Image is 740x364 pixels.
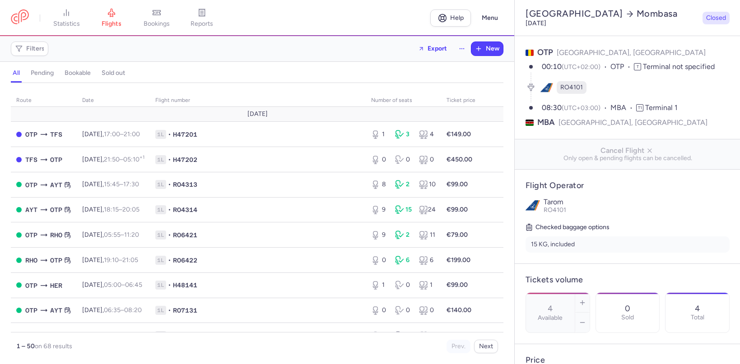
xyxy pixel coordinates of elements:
h4: Tickets volume [526,275,730,285]
time: 11:20 [124,231,139,239]
h2: [GEOGRAPHIC_DATA] Mombasa [526,8,699,19]
span: [DATE] [247,111,267,118]
div: 0 [371,256,388,265]
span: H47202 [173,155,197,164]
span: 1L [155,155,166,164]
th: number of seats [366,94,441,107]
div: 6 [419,256,436,265]
span: [DATE], [82,256,138,264]
button: Filters [11,42,48,55]
time: 21:50 [104,156,120,163]
time: 17:00 [104,130,120,138]
span: RHO [50,230,62,240]
span: [DATE], [82,306,142,314]
span: MBA [610,103,636,113]
span: 1L [155,306,166,315]
div: 0 [395,331,412,340]
span: Only open & pending flights can be cancelled. [522,155,733,162]
div: 0 [419,306,436,315]
span: [GEOGRAPHIC_DATA], [GEOGRAPHIC_DATA] [557,48,706,57]
h4: pending [31,69,54,77]
span: (UTC+02:00) [562,63,600,71]
img: Tarom logo [526,198,540,212]
time: [DATE] [526,19,546,27]
time: 05:55 [104,231,121,239]
strong: €140.00 [447,306,471,314]
span: bookings [144,20,170,28]
span: – [104,231,139,239]
span: • [168,205,171,214]
a: statistics [44,8,89,28]
div: 1 [371,130,388,139]
span: RO7131 [173,306,197,315]
span: OTP [25,129,37,139]
span: Terminal not specified [643,62,715,71]
div: 1 [419,281,436,290]
strong: €149.00 [447,130,471,138]
span: RO4101 [560,83,583,92]
span: Cancel Flight [522,147,733,155]
span: on 68 results [35,342,72,350]
span: OTP [610,62,634,72]
time: 18:15 [104,206,119,213]
span: 1L [155,281,166,290]
span: • [168,230,171,240]
span: RO4314 [173,205,197,214]
a: bookings [134,8,179,28]
h4: all [13,69,20,77]
div: 3 [395,130,412,139]
button: Menu [476,9,503,27]
span: – [104,281,142,289]
div: 0 [395,155,412,164]
li: 15 KG, included [526,236,730,253]
span: OTP [50,331,62,341]
time: 13:40 [104,332,120,339]
span: • [168,155,171,164]
span: [DATE], [82,156,144,163]
span: H48142 [173,331,197,340]
strong: €99.00 [447,281,468,289]
span: [GEOGRAPHIC_DATA], [GEOGRAPHIC_DATA] [558,117,707,128]
time: 15:25 [124,332,139,339]
span: – [104,256,138,264]
div: 10 [419,180,436,189]
span: HER [50,281,62,290]
span: 1L [155,256,166,265]
span: • [168,130,171,139]
span: • [168,306,171,315]
span: RO6421 [173,230,197,240]
span: statistics [53,20,80,28]
span: OTP [25,305,37,315]
div: 0 [371,155,388,164]
div: 4 [419,130,436,139]
span: HER [25,331,37,341]
strong: 1 – 50 [16,342,35,350]
p: Total [691,314,704,321]
span: [DATE], [82,180,139,188]
time: 21:00 [124,130,140,138]
time: 08:30 [542,103,562,112]
strong: €199.00 [447,256,470,264]
span: New [486,45,499,52]
time: 08:20 [124,306,142,314]
strong: €99.00 [447,180,468,188]
label: Available [538,314,563,322]
div: 2 [395,180,412,189]
div: 8 [371,180,388,189]
th: route [11,94,77,107]
div: 0 [419,155,436,164]
button: Prev. [447,340,470,353]
span: – [104,156,144,163]
p: 0 [625,304,630,313]
span: 1L [155,180,166,189]
span: – [104,332,139,339]
span: • [168,180,171,189]
span: [DATE], [82,206,140,213]
div: 1 [371,281,388,290]
span: AYT [50,305,62,315]
span: OTP [25,180,37,190]
span: 1L [155,205,166,214]
span: OTP [25,230,37,240]
div: 2 [395,230,412,240]
span: OTP [25,281,37,290]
